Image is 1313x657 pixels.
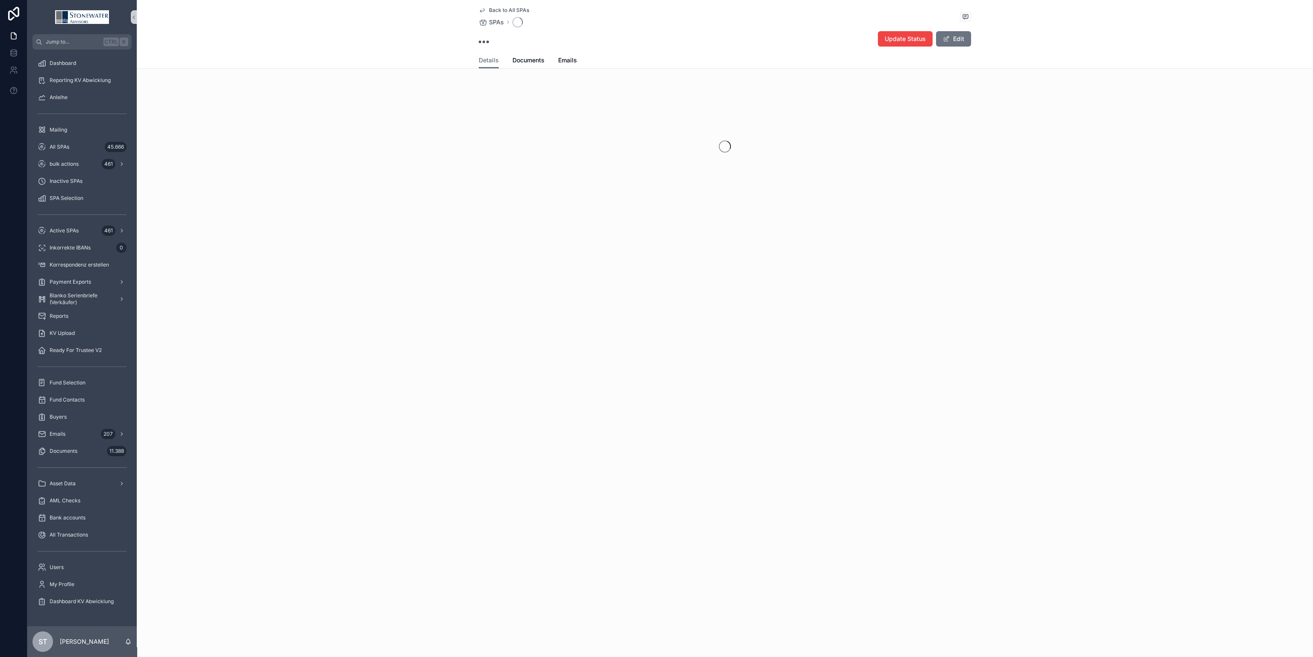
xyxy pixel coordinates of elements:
[50,77,111,84] span: Reporting KV Abwicklung
[32,577,132,592] a: My Profile
[558,56,577,65] span: Emails
[102,159,115,169] div: 461
[32,476,132,491] a: Asset Data
[32,34,132,50] button: Jump to...CtrlK
[32,73,132,88] a: Reporting KV Abwicklung
[60,637,109,646] p: [PERSON_NAME]
[32,90,132,105] a: Anleihe
[32,223,132,238] a: Active SPAs461
[32,156,132,172] a: bulk actions461
[558,53,577,70] a: Emails
[50,178,82,185] span: Inactive SPAs
[50,227,79,234] span: Active SPAs
[32,139,132,155] a: All SPAs45.666
[50,480,76,487] span: Asset Data
[32,326,132,341] a: KV Upload
[489,7,529,14] span: Back to All SPAs
[32,560,132,575] a: Users
[32,122,132,138] a: Mailing
[50,126,67,133] span: Mailing
[50,244,91,251] span: Inkorrekte IBANs
[50,448,77,455] span: Documents
[50,144,69,150] span: All SPAs
[50,379,85,386] span: Fund Selection
[50,161,79,167] span: bulk actions
[479,18,504,26] a: SPAs
[32,409,132,425] a: Buyers
[32,343,132,358] a: Ready For Trustee V2
[50,514,85,521] span: Bank accounts
[46,38,100,45] span: Jump to...
[32,392,132,408] a: Fund Contacts
[479,7,529,14] a: Back to All SPAs
[50,330,75,337] span: KV Upload
[55,10,109,24] img: App logo
[50,279,91,285] span: Payment Exports
[32,173,132,189] a: Inactive SPAs
[50,292,112,306] span: Blanko Serienbriefe (Verkäufer)
[479,53,499,69] a: Details
[102,226,115,236] div: 461
[50,497,80,504] span: AML Checks
[512,53,545,70] a: Documents
[32,274,132,290] a: Payment Exports
[512,56,545,65] span: Documents
[489,18,504,26] span: SPAs
[121,38,127,45] span: K
[50,396,85,403] span: Fund Contacts
[32,240,132,255] a: Inkorrekte IBANs0
[885,35,926,43] span: Update Status
[936,31,971,47] button: Edit
[32,493,132,508] a: AML Checks
[107,446,127,456] div: 11.388
[38,636,47,647] span: ST
[50,581,74,588] span: My Profile
[32,510,132,525] a: Bank accounts
[32,527,132,543] a: All Transactions
[116,243,127,253] div: 0
[32,291,132,307] a: Blanko Serienbriefe (Verkäufer)
[32,308,132,324] a: Reports
[27,50,137,620] div: scrollable content
[32,594,132,609] a: Dashboard KV Abwicklung
[50,261,109,268] span: Korrespondenz erstellen
[50,60,76,67] span: Dashboard
[50,414,67,420] span: Buyers
[32,257,132,273] a: Korrespondenz erstellen
[103,38,119,46] span: Ctrl
[50,564,64,571] span: Users
[32,443,132,459] a: Documents11.388
[50,347,102,354] span: Ready For Trustee V2
[50,94,68,101] span: Anleihe
[32,426,132,442] a: Emails207
[50,195,83,202] span: SPA Selection
[50,313,68,320] span: Reports
[50,598,114,605] span: Dashboard KV Abwicklung
[50,531,88,538] span: All Transactions
[479,56,499,65] span: Details
[32,191,132,206] a: SPA Selection
[105,142,127,152] div: 45.666
[32,56,132,71] a: Dashboard
[32,375,132,390] a: Fund Selection
[50,431,65,437] span: Emails
[878,31,933,47] button: Update Status
[101,429,115,439] div: 207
